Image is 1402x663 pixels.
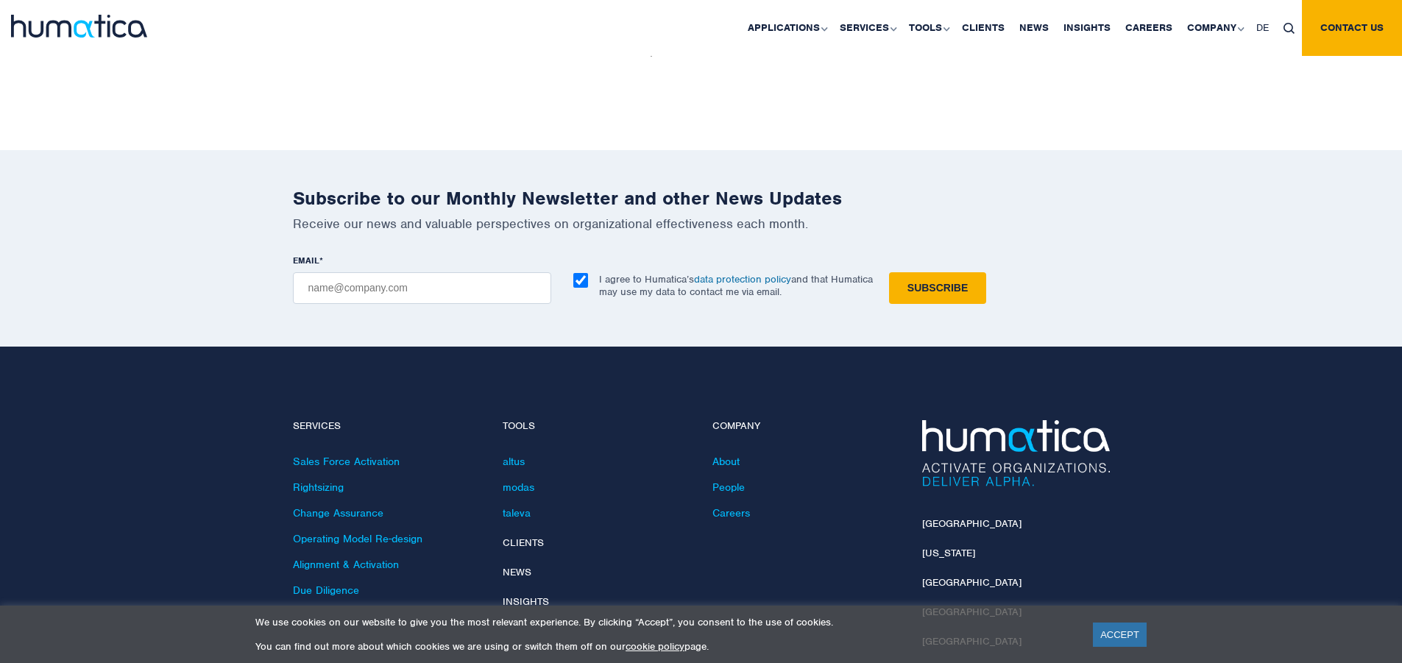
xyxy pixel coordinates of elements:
[503,455,525,468] a: altus
[712,481,745,494] a: People
[293,584,359,597] a: Due Diligence
[922,576,1022,589] a: [GEOGRAPHIC_DATA]
[293,420,481,433] h4: Services
[503,481,534,494] a: modas
[503,566,531,578] a: News
[503,536,544,549] a: Clients
[293,216,1110,232] p: Receive our news and valuable perspectives on organizational effectiveness each month.
[694,273,791,286] a: data protection policy
[255,640,1074,653] p: You can find out more about which cookies we are using or switch them off on our page.
[11,15,147,38] img: logo
[1256,21,1269,34] span: DE
[293,187,1110,210] h2: Subscribe to our Monthly Newsletter and other News Updates
[293,506,383,520] a: Change Assurance
[503,595,549,608] a: Insights
[599,273,873,298] p: I agree to Humatica’s and that Humatica may use my data to contact me via email.
[712,506,750,520] a: Careers
[293,532,422,545] a: Operating Model Re-design
[573,273,588,288] input: I agree to Humatica’sdata protection policyand that Humatica may use my data to contact me via em...
[255,616,1074,628] p: We use cookies on our website to give you the most relevant experience. By clicking “Accept”, you...
[503,506,531,520] a: taleva
[922,547,975,559] a: [US_STATE]
[293,455,400,468] a: Sales Force Activation
[889,272,986,304] input: Subscribe
[293,272,551,304] input: name@company.com
[293,481,344,494] a: Rightsizing
[712,455,740,468] a: About
[293,255,319,266] span: EMAIL
[293,558,399,571] a: Alignment & Activation
[922,420,1110,486] img: Humatica
[712,420,900,433] h4: Company
[1093,623,1147,647] a: ACCEPT
[1284,23,1295,34] img: search_icon
[922,517,1022,530] a: [GEOGRAPHIC_DATA]
[503,420,690,433] h4: Tools
[626,640,684,653] a: cookie policy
